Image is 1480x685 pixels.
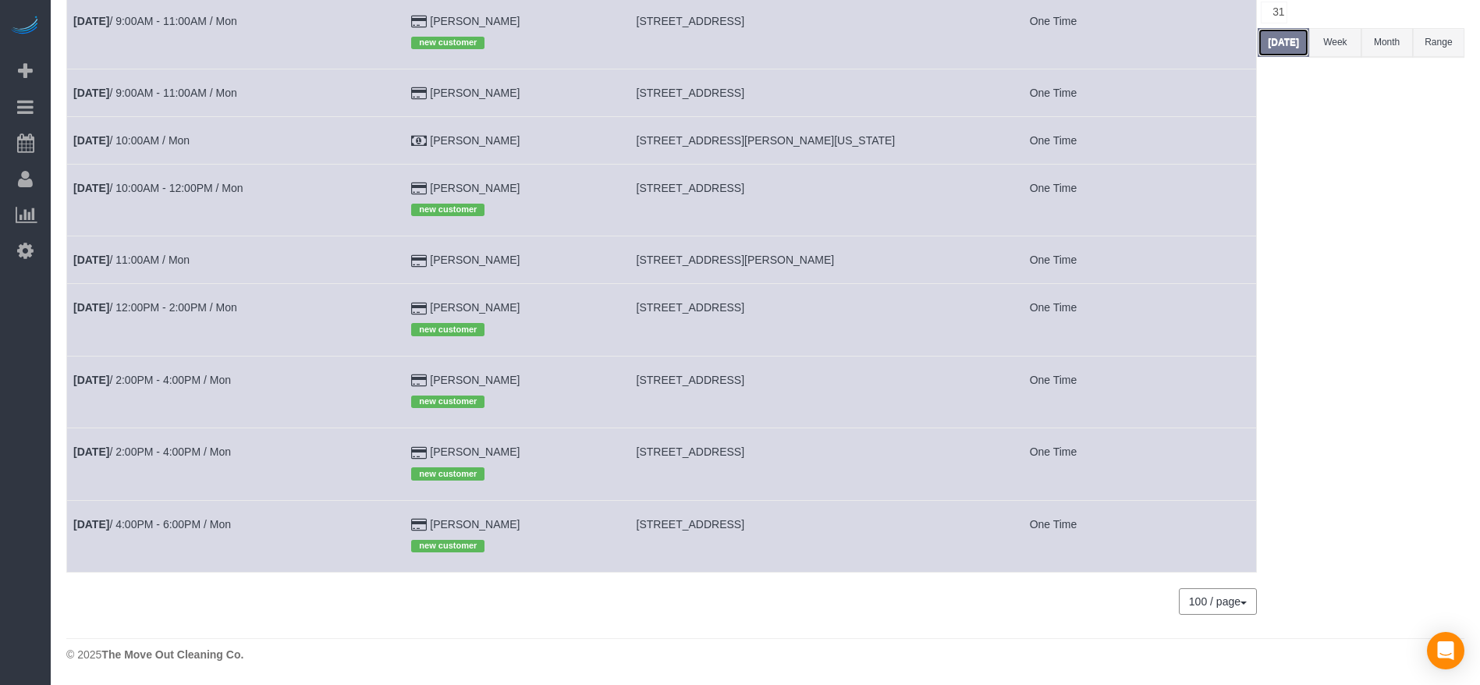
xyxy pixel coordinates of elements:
[1179,588,1257,615] button: 100 / page
[430,301,520,314] a: [PERSON_NAME]
[637,134,896,147] span: [STREET_ADDRESS][PERSON_NAME][US_STATE]
[411,520,427,531] i: Credit Card Payment
[411,183,427,194] i: Credit Card Payment
[1116,284,1256,356] td: Assigned to
[411,540,484,552] span: new customer
[630,356,990,428] td: Service location
[73,87,109,99] b: [DATE]
[637,87,744,99] span: [STREET_ADDRESS]
[1361,28,1413,57] button: Month
[990,356,1116,428] td: Frequency
[637,374,744,386] span: [STREET_ADDRESS]
[630,428,990,500] td: Service location
[67,116,405,164] td: Schedule date
[430,87,520,99] a: [PERSON_NAME]
[1427,632,1464,669] div: Open Intercom Messenger
[1116,428,1256,500] td: Assigned to
[1116,116,1256,164] td: Assigned to
[430,15,520,27] a: [PERSON_NAME]
[630,116,990,164] td: Service location
[101,648,243,661] strong: The Move Out Cleaning Co.
[73,445,109,458] b: [DATE]
[411,467,484,480] span: new customer
[67,356,405,428] td: Schedule date
[630,236,990,284] td: Service location
[411,204,484,216] span: new customer
[405,284,630,356] td: Customer
[73,182,109,194] b: [DATE]
[67,428,405,500] td: Schedule date
[411,396,484,408] span: new customer
[73,518,231,531] a: [DATE]/ 4:00PM - 6:00PM / Mon
[637,254,835,266] span: [STREET_ADDRESS][PERSON_NAME]
[411,37,484,49] span: new customer
[990,500,1116,572] td: Frequency
[405,500,630,572] td: Customer
[9,16,41,37] a: Automaid Logo
[67,164,405,236] td: Schedule date
[411,448,427,459] i: Credit Card Payment
[405,164,630,236] td: Customer
[73,87,237,99] a: [DATE]/ 9:00AM - 11:00AM / Mon
[990,164,1116,236] td: Frequency
[630,164,990,236] td: Service location
[430,518,520,531] a: [PERSON_NAME]
[73,134,109,147] b: [DATE]
[430,374,520,386] a: [PERSON_NAME]
[405,236,630,284] td: Customer
[1116,356,1256,428] td: Assigned to
[637,15,744,27] span: [STREET_ADDRESS]
[73,182,243,194] a: [DATE]/ 10:00AM - 12:00PM / Mon
[637,301,744,314] span: [STREET_ADDRESS]
[73,518,109,531] b: [DATE]
[73,445,231,458] a: [DATE]/ 2:00PM - 4:00PM / Mon
[1116,69,1256,116] td: Assigned to
[405,356,630,428] td: Customer
[1258,28,1309,57] button: [DATE]
[1116,236,1256,284] td: Assigned to
[411,256,427,267] i: Credit Card Payment
[630,500,990,572] td: Service location
[67,500,405,572] td: Schedule date
[990,69,1116,116] td: Frequency
[405,69,630,116] td: Customer
[630,69,990,116] td: Service location
[73,301,237,314] a: [DATE]/ 12:00PM - 2:00PM / Mon
[1116,500,1256,572] td: Assigned to
[73,15,237,27] a: [DATE]/ 9:00AM - 11:00AM / Mon
[1309,28,1361,57] button: Week
[73,374,231,386] a: [DATE]/ 2:00PM - 4:00PM / Mon
[430,254,520,266] a: [PERSON_NAME]
[73,254,190,266] a: [DATE]/ 11:00AM / Mon
[1180,588,1257,615] nav: Pagination navigation
[1413,28,1464,57] button: Range
[73,134,190,147] a: [DATE]/ 10:00AM / Mon
[73,254,109,266] b: [DATE]
[637,445,744,458] span: [STREET_ADDRESS]
[67,69,405,116] td: Schedule date
[1261,2,1287,23] a: 31
[990,236,1116,284] td: Frequency
[411,323,484,335] span: new customer
[990,428,1116,500] td: Frequency
[1116,164,1256,236] td: Assigned to
[430,445,520,458] a: [PERSON_NAME]
[630,284,990,356] td: Service location
[73,301,109,314] b: [DATE]
[73,374,109,386] b: [DATE]
[430,134,520,147] a: [PERSON_NAME]
[411,136,427,147] i: Check Payment
[73,15,109,27] b: [DATE]
[990,116,1116,164] td: Frequency
[67,284,405,356] td: Schedule date
[411,16,427,27] i: Credit Card Payment
[411,303,427,314] i: Credit Card Payment
[405,428,630,500] td: Customer
[411,375,427,386] i: Credit Card Payment
[405,116,630,164] td: Customer
[990,284,1116,356] td: Frequency
[637,182,744,194] span: [STREET_ADDRESS]
[637,518,744,531] span: [STREET_ADDRESS]
[411,88,427,99] i: Credit Card Payment
[67,236,405,284] td: Schedule date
